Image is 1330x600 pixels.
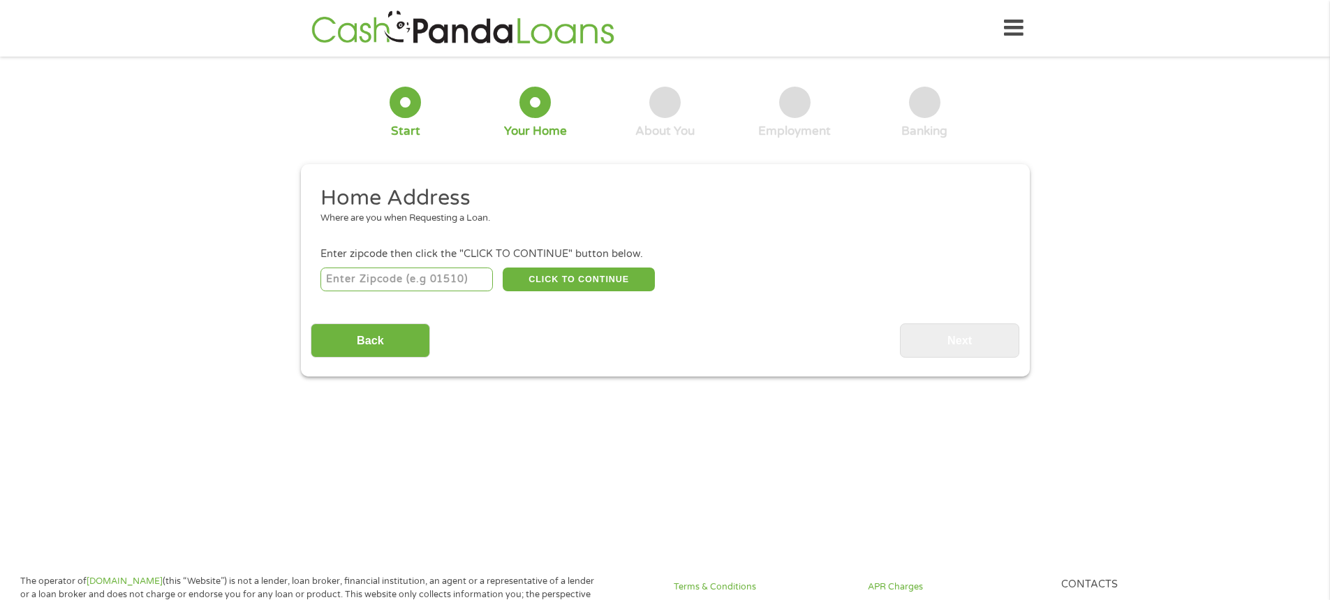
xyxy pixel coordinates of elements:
[320,212,999,226] div: Where are you when Requesting a Loan.
[320,184,999,212] h2: Home Address
[307,8,619,48] img: GetLoanNow Logo
[504,124,567,139] div: Your Home
[901,124,947,139] div: Banking
[391,124,420,139] div: Start
[900,323,1019,358] input: Next
[320,268,493,291] input: Enter Zipcode (e.g 01510)
[311,323,430,358] input: Back
[674,580,851,594] a: Terms & Conditions
[87,576,163,587] a: [DOMAIN_NAME]
[1061,578,1239,592] h4: Contacts
[320,247,1009,262] div: Enter zipcode then click the "CLICK TO CONTINUE" button below.
[758,124,831,139] div: Employment
[868,580,1045,594] a: APR Charges
[503,268,655,291] button: CLICK TO CONTINUE
[635,124,695,139] div: About You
